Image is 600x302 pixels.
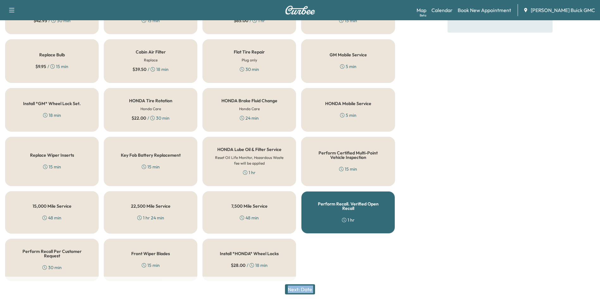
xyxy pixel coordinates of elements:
[132,115,146,121] span: $ 22.00
[234,50,265,54] h5: Flat Tire Repair
[30,153,74,157] h5: Replace Wiper Inserts
[23,101,81,106] h5: Install *GM* Wheel Lock Set.
[234,17,265,24] div: / 1 hr
[213,155,286,166] h6: Reset Oil Life Monitor, Hazardous Waste fee will be applied
[15,249,88,258] h5: Perform Recall Per Customer Request
[42,264,62,271] div: 30 min
[144,57,158,63] h6: Replace
[285,284,315,294] button: Next: Date
[137,215,164,221] div: 1 hr 24 min
[531,6,595,14] span: [PERSON_NAME] Buick GMC
[242,57,257,63] h6: Plug only
[121,153,181,157] h5: Key Fob Battery Replacement
[340,63,356,70] div: 5 min
[142,262,160,268] div: 15 min
[221,98,277,103] h5: HONDA Brake Fluid Change
[142,164,160,170] div: 15 min
[312,202,384,211] h5: Perform Recall. Verified Open Recall
[131,251,170,256] h5: Front Wiper Blades
[420,13,426,18] div: Beta
[342,217,355,223] div: 1 hr
[243,169,256,176] div: 1 hr
[142,17,160,24] div: 15 min
[220,251,279,256] h5: Install *HONDA* Wheel Locks
[33,204,71,208] h5: 15,000 Mile Service
[35,63,46,70] span: $ 9.95
[239,106,260,112] h6: Honda Care
[217,147,281,152] h5: HONDA Lube Oil & Filter Service
[234,17,248,24] span: $ 65.00
[129,98,172,103] h5: HONDA Tire Rotation
[240,66,259,72] div: 30 min
[132,115,170,121] div: / 30 min
[330,53,367,57] h5: GM Mobile Service
[431,6,453,14] a: Calendar
[340,112,356,118] div: 5 min
[240,215,259,221] div: 48 min
[133,66,146,72] span: $ 39.50
[34,17,71,24] div: / 30 min
[417,6,426,14] a: MapBeta
[285,6,315,15] img: Curbee Logo
[339,17,357,24] div: 15 min
[133,66,169,72] div: / 18 min
[43,164,61,170] div: 15 min
[312,151,384,160] h5: Perform Certified Multi-Point Vehicle Inspection
[339,166,357,172] div: 15 min
[240,115,259,121] div: 24 min
[140,106,161,112] h6: Honda Care
[231,262,268,268] div: / 18 min
[458,6,511,14] a: Book New Appointment
[136,50,166,54] h5: Cabin Air Filter
[35,63,68,70] div: / 15 min
[231,262,245,268] span: $ 28.00
[131,204,170,208] h5: 22,500 Mile Service
[43,112,61,118] div: 18 min
[325,101,371,106] h5: HONDA Mobile Service
[39,53,65,57] h5: Replace Bulb
[231,204,268,208] h5: 7,500 Mile Service
[42,215,61,221] div: 48 min
[34,17,47,24] span: $ 42.95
